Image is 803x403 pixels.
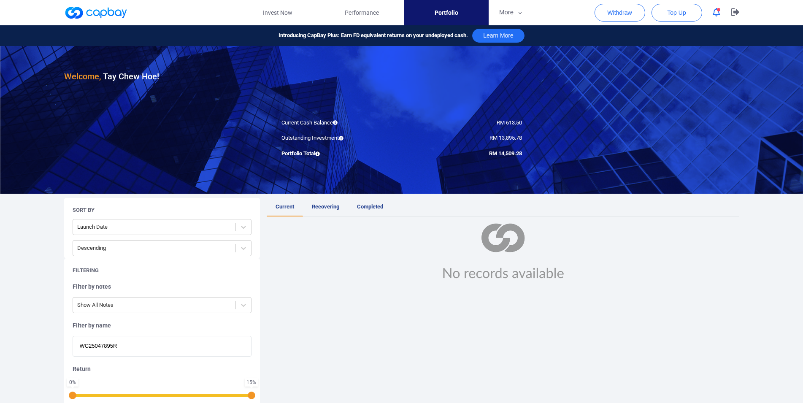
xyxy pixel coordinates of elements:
span: Welcome, [64,71,101,81]
span: RM 14,509.28 [489,150,522,157]
span: Introducing CapBay Plus: Earn FD equivalent returns on your undeployed cash. [278,31,468,40]
img: noRecord [432,223,574,280]
h5: Filtering [73,267,99,274]
span: RM 13,895.78 [489,135,522,141]
span: RM 613.50 [497,119,522,126]
input: Enter investment note name [73,336,251,357]
button: Top Up [652,4,702,22]
h5: Filter by name [73,322,251,329]
span: Top Up [667,8,686,17]
span: Portfolio [435,8,458,17]
span: Current [276,203,294,210]
button: Withdraw [595,4,645,22]
h5: Filter by notes [73,283,251,290]
div: 0 % [68,380,77,385]
div: 15 % [246,380,256,385]
span: Performance [345,8,379,17]
span: Recovering [312,203,339,210]
h5: Sort By [73,206,95,214]
div: Current Cash Balance [275,119,402,127]
h3: Tay Chew Hoe ! [64,70,159,83]
button: Learn More [472,29,525,43]
div: Outstanding Investment [275,134,402,143]
span: Completed [357,203,383,210]
h5: Return [73,365,251,373]
div: Portfolio Total [275,149,402,158]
